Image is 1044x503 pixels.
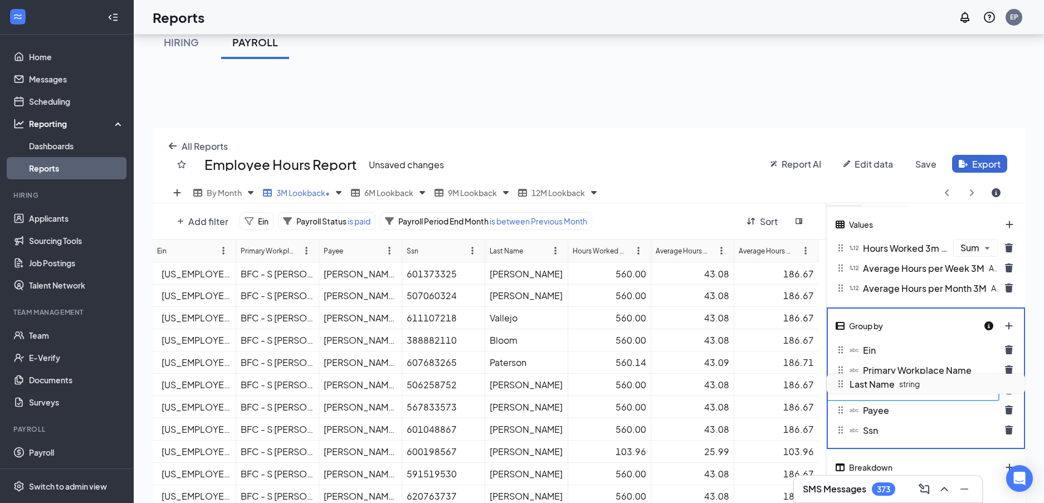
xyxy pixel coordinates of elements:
h1: Reports [153,8,204,27]
div: Reporting [29,118,125,129]
div: [PERSON_NAME] - emp_qNw6LIKhBYc4vF6UTPvW [324,490,397,502]
div: 186.67 [739,423,814,435]
button: arrow-down-arrow-up icon [740,212,784,230]
div: [PERSON_NAME] - emp_bgvWVZ7ddXXeiNMpt0r2 [324,423,397,435]
button: ellipsis-vertical icon [461,242,484,260]
div: 186.67 [739,379,814,390]
div: [US_EMPLOYER_IDENTIFICATION_NUMBER] [162,423,231,435]
button: ChevronUp [935,480,953,498]
div: [PERSON_NAME] - emp_q5yipY1gNHZmR8AIFI7e [324,290,397,301]
div: 186.67 [739,290,814,301]
div: 507060324 [407,290,480,301]
div: 560.00 [573,468,646,480]
div: [PERSON_NAME] [490,468,563,480]
a: Talent Network [29,274,124,296]
button: sidebar-flip icon [789,212,809,230]
div: [PERSON_NAME] - emp_Q4B98zLF69qKMQtcsgYY [324,379,397,390]
span: Average weekly hours worked over the lookback period. This formula accounts for employees who sta... [989,263,998,273]
div: Ein [157,246,167,256]
button: angle-left icon [936,184,958,202]
span: All Reports [182,140,228,152]
a: Scheduling [29,90,124,113]
div: 43.08 [656,490,729,502]
div: 560.00 [573,401,646,413]
div: BFC - S [PERSON_NAME] [241,446,314,457]
div: [PERSON_NAME] [490,446,563,457]
span: Save [915,158,936,170]
a: Applicants [29,207,124,229]
button: plus icon [998,216,1021,233]
div: 103.96 [739,446,814,457]
div: [PERSON_NAME] [490,379,563,390]
span: Average Hours per Week 3M [863,262,984,274]
button: plus icon [166,184,188,202]
div: [PERSON_NAME] [490,268,563,280]
svg: Minimize [958,482,971,496]
span: Last Name [850,378,895,390]
div: [US_EMPLOYER_IDENTIFICATION_NUMBER] [162,268,231,280]
div: By Month [191,183,260,203]
div: 43.08 [656,290,729,301]
div: 601373325 [407,268,480,280]
button: angle-right icon [960,184,983,202]
svg: Analysis [13,118,25,129]
span: 3M Lookback • [276,188,330,198]
div: Last Name [490,246,523,256]
button: ellipsis-vertical icon [544,242,567,260]
button: pencil icon [837,155,900,173]
span: Edit data [855,158,893,170]
svg: WorkstreamLogo [12,11,23,22]
span: Ein [258,216,269,226]
div: 43.08 [656,268,729,280]
div: [PERSON_NAME] - emp_sR9CzZWDp61j0MriKs6j [324,268,397,280]
div: HIRING [164,35,199,49]
div: 560.00 [573,423,646,435]
span: Export [972,158,1001,170]
div: 9M Lookback [432,183,515,203]
a: Reports [29,463,124,486]
div: [US_EMPLOYER_IDENTIFICATION_NUMBER] [162,401,231,413]
div: 186.67 [739,468,814,480]
div: 601048867 [407,423,480,435]
div: [PERSON_NAME] - emp_GRXPkQMTuFRt0NoPRieh [324,401,397,413]
div: 186.67 [739,268,814,280]
span: 9M Lookback [448,188,497,198]
div: Paterson [490,357,563,368]
button: ellipsis-vertical icon [212,242,235,260]
div: [PERSON_NAME] [490,490,563,502]
div: [US_EMPLOYER_IDENTIFICATION_NUMBER] [162,490,231,502]
div: BFC - S [PERSON_NAME] [241,490,314,502]
button: ellipsis-vertical icon [295,242,318,260]
div: BFC - S [PERSON_NAME] [241,312,314,324]
span: 6M Lookback [364,188,413,198]
div: 186.67 [739,401,814,413]
div: BFC - S [PERSON_NAME] [241,357,314,368]
iframe: explo-dashboard [153,72,1025,128]
a: Dashboards [29,135,124,157]
div: 388882110 [407,334,480,346]
svg: ChevronUp [938,482,951,496]
div: EP [1010,12,1018,22]
div: BFC - S [PERSON_NAME] [241,401,314,413]
div: 103.96 [573,446,646,457]
div: BFC - S [PERSON_NAME] [241,290,314,301]
div: 560.00 [573,379,646,390]
button: Minimize [955,480,973,498]
div: 567833573 [407,401,480,413]
button: arrow-left icon [162,137,235,155]
span: Payroll Status [296,216,347,226]
button: plus icon [998,458,1021,476]
div: [US_EMPLOYER_IDENTIFICATION_NUMBER] [162,379,231,390]
button: ellipsis-vertical icon [710,242,733,260]
span: Payroll Period End Month [398,216,489,226]
div: 43.09 [656,357,729,368]
div: 12M Lookback [515,183,603,203]
div: [US_EMPLOYER_IDENTIFICATION_NUMBER] [162,334,231,346]
span: Sort [760,216,778,227]
button: wand icon [764,155,828,173]
div: Primary Workplace Name [241,246,294,256]
span: Unsaved changes [369,159,444,170]
div: 607683265 [407,357,480,368]
a: Job Postings [29,252,124,274]
button: plus icon [170,212,235,230]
